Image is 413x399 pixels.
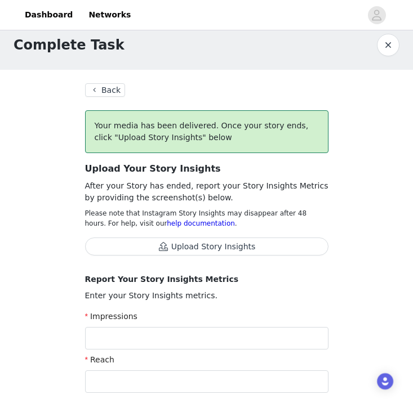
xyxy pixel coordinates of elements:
h1: Complete Task [14,35,125,55]
label: Impressions [85,312,137,321]
span: Your media has been delivered. Once your story ends, click "Upload Story Insights" below [95,121,309,142]
label: Reach [85,355,114,364]
button: Back [85,83,126,97]
a: Networks [82,2,137,28]
p: Report Your Story Insights Metrics [85,274,328,285]
div: Open Intercom Messenger [377,373,393,389]
p: Please note that Instagram Story Insights may disappear after 48 hours. For help, visit our . [85,208,328,228]
p: Enter your Story Insights metrics. [85,290,328,302]
button: Upload Story Insights [85,237,328,255]
p: After your Story has ended, report your Story Insights Metrics by providing the screenshot(s) below. [85,180,328,204]
a: help documentation [167,219,235,227]
div: avatar [371,6,382,24]
span: Upload Story Insights [85,243,328,252]
a: Dashboard [18,2,79,28]
h3: Upload Your Story Insights [85,162,328,176]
